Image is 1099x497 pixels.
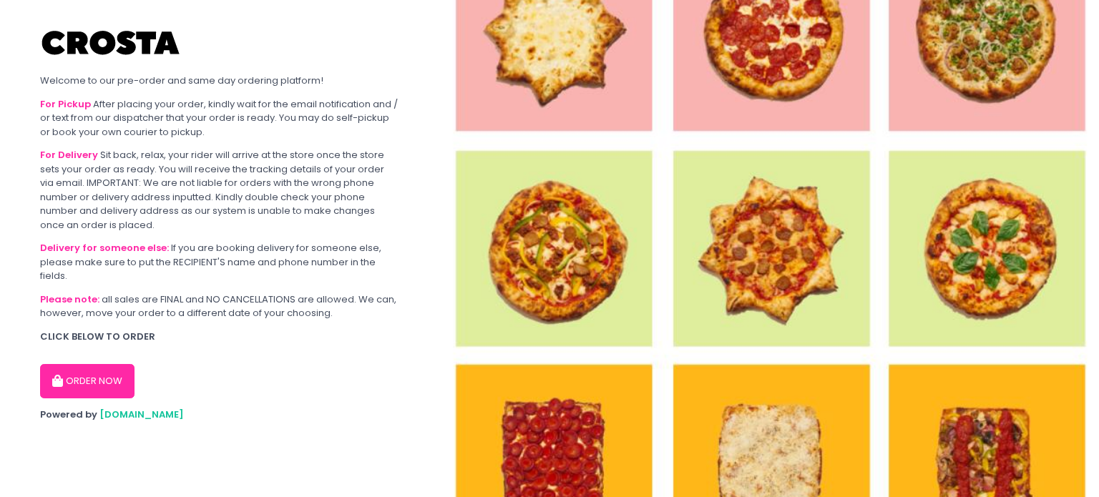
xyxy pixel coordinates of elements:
b: For Delivery [40,148,98,162]
div: CLICK BELOW TO ORDER [40,330,399,344]
div: Sit back, relax, your rider will arrive at the store once the store sets your order as ready. You... [40,148,399,232]
div: Powered by [40,408,399,422]
button: ORDER NOW [40,364,135,398]
img: Crosta Pizzeria [40,21,183,64]
div: If you are booking delivery for someone else, please make sure to put the RECIPIENT'S name and ph... [40,241,399,283]
div: After placing your order, kindly wait for the email notification and / or text from our dispatche... [40,97,399,139]
b: Please note: [40,292,99,306]
b: For Pickup [40,97,91,111]
div: all sales are FINAL and NO CANCELLATIONS are allowed. We can, however, move your order to a diffe... [40,292,399,320]
div: Welcome to our pre-order and same day ordering platform! [40,74,399,88]
a: [DOMAIN_NAME] [99,408,184,421]
b: Delivery for someone else: [40,241,169,255]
